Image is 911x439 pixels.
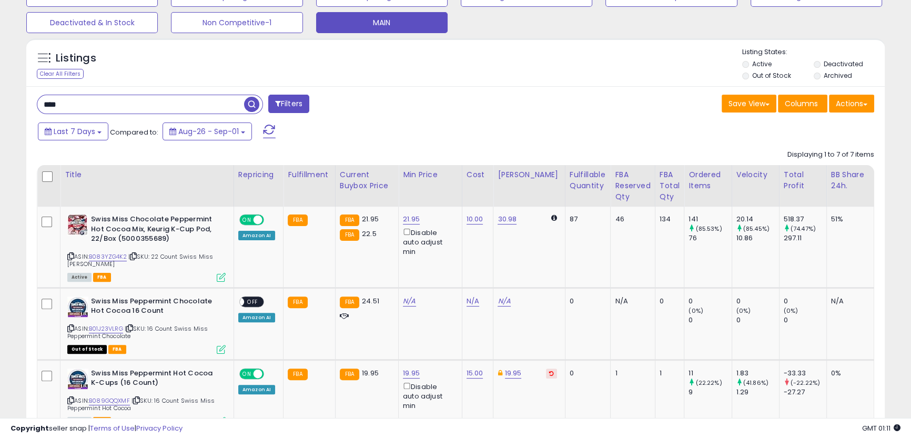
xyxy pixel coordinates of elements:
[91,369,219,391] b: Swiss Miss Peppermint Hot Cocoa K-Cups (16 Count)
[67,252,213,268] span: | SKU: 22 Count Swiss Miss [PERSON_NAME]
[615,369,646,378] div: 1
[784,307,798,315] small: (0%)
[67,273,92,282] span: All listings currently available for purchase on Amazon
[787,150,874,160] div: Displaying 1 to 7 of 7 items
[689,297,731,306] div: 0
[340,297,359,308] small: FBA
[340,369,359,380] small: FBA
[615,169,650,202] div: FBA Reserved Qty
[67,345,107,354] span: All listings that are currently out of stock and unavailable for purchase on Amazon
[784,233,826,243] div: 297.11
[695,224,722,233] small: (85.53%)
[67,396,215,412] span: | SKU: 16 Count Swiss Miss Peppermint Hot Cocoa
[689,233,731,243] div: 76
[67,324,208,340] span: | SKU: 16 Count Swiss Miss Peppermint Chocolate
[824,59,863,68] label: Deactivated
[570,169,606,191] div: Fulfillable Quantity
[38,122,108,140] button: Last 7 Days
[362,296,379,306] span: 24.51
[689,307,703,315] small: (0%)
[831,169,869,191] div: BB Share 24h.
[736,297,779,306] div: 0
[778,95,827,113] button: Columns
[89,396,130,405] a: B089GQQXMF
[829,95,874,113] button: Actions
[163,122,252,140] button: Aug-26 - Sep-01
[689,315,731,325] div: 0
[362,214,379,224] span: 21.95
[89,252,127,261] a: B083YZG4K2
[56,51,96,66] h5: Listings
[615,297,646,306] div: N/A
[615,215,646,224] div: 46
[340,169,394,191] div: Current Buybox Price
[11,424,183,434] div: seller snap | |
[742,47,885,57] p: Listing States:
[37,69,84,79] div: Clear All Filters
[90,423,135,433] a: Terms of Use
[178,126,239,137] span: Aug-26 - Sep-01
[736,169,775,180] div: Velocity
[403,381,454,411] div: Disable auto adjust min
[660,369,676,378] div: 1
[736,387,779,397] div: 1.29
[736,233,779,243] div: 10.86
[467,169,489,180] div: Cost
[316,12,448,33] button: MAIN
[498,169,560,180] div: [PERSON_NAME]
[498,296,510,307] a: N/A
[862,423,900,433] span: 2025-09-9 01:11 GMT
[784,215,826,224] div: 518.37
[736,215,779,224] div: 20.14
[288,297,307,308] small: FBA
[784,297,826,306] div: 0
[736,369,779,378] div: 1.83
[340,229,359,241] small: FBA
[570,369,603,378] div: 0
[570,215,603,224] div: 87
[238,231,275,240] div: Amazon AI
[736,315,779,325] div: 0
[403,296,416,307] a: N/A
[689,387,731,397] div: 9
[791,224,816,233] small: (74.47%)
[660,297,676,306] div: 0
[238,385,275,394] div: Amazon AI
[108,345,126,354] span: FBA
[752,59,772,68] label: Active
[67,369,88,390] img: 51xYY6KfuuL._SL40_.jpg
[54,126,95,137] span: Last 7 Days
[136,423,183,433] a: Privacy Policy
[403,227,454,257] div: Disable auto adjust min
[268,95,309,113] button: Filters
[784,315,826,325] div: 0
[689,215,731,224] div: 141
[570,297,603,306] div: 0
[340,215,359,226] small: FBA
[660,169,680,202] div: FBA Total Qty
[288,369,307,380] small: FBA
[93,273,111,282] span: FBA
[262,216,279,224] span: OFF
[403,214,420,224] a: 21.95
[784,369,826,378] div: -33.33
[238,169,279,180] div: Repricing
[67,297,88,318] img: 51+kdJghRBL._SL40_.jpg
[67,297,226,353] div: ASIN:
[791,379,820,387] small: (-22.22%)
[689,369,731,378] div: 11
[65,169,229,180] div: Title
[262,369,279,378] span: OFF
[240,216,254,224] span: ON
[784,387,826,397] div: -27.27
[831,215,866,224] div: 51%
[743,224,770,233] small: (85.45%)
[831,369,866,378] div: 0%
[752,71,791,80] label: Out of Stock
[831,297,866,306] div: N/A
[785,98,818,109] span: Columns
[660,215,676,224] div: 134
[362,368,379,378] span: 19.95
[67,369,226,425] div: ASIN:
[403,368,420,379] a: 19.95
